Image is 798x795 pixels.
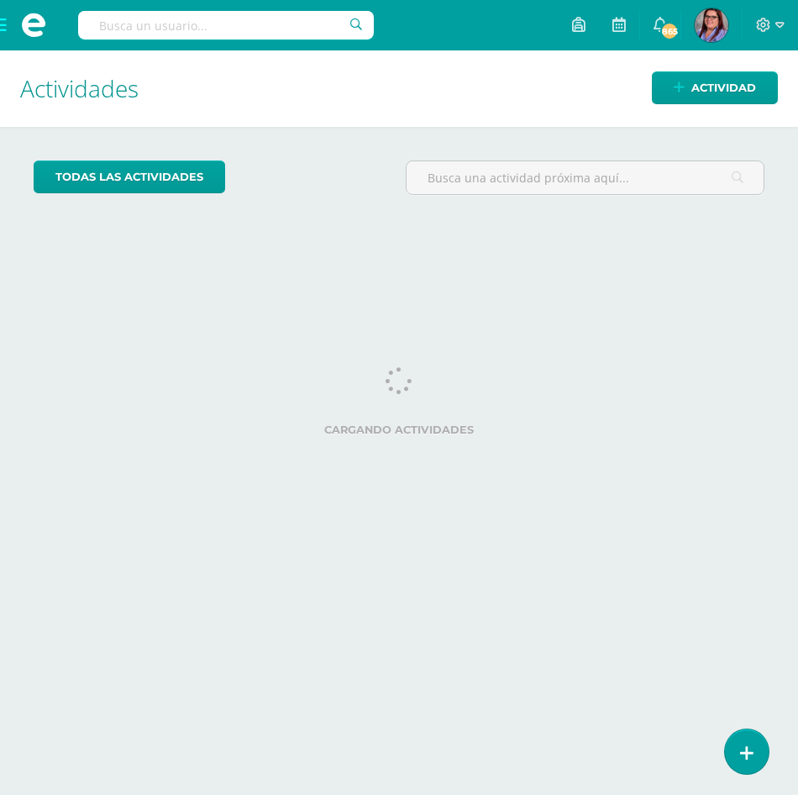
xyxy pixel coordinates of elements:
a: Actividad [652,71,778,104]
input: Busca una actividad próxima aquí... [407,161,764,194]
h1: Actividades [20,50,778,127]
label: Cargando actividades [34,424,764,436]
input: Busca un usuario... [78,11,374,39]
a: todas las Actividades [34,161,225,193]
img: d76661cb19da47c8721aaba634ec83f7.png [695,8,728,42]
span: 865 [660,22,679,40]
span: Actividad [691,72,756,103]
